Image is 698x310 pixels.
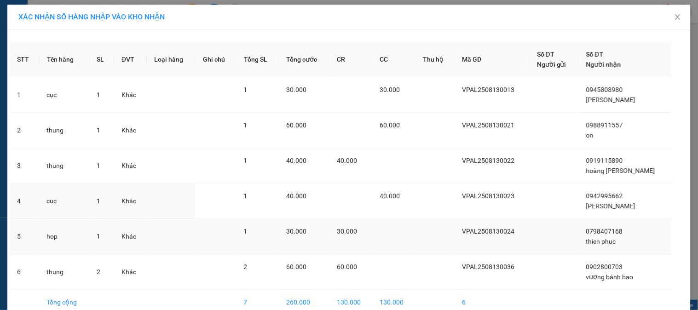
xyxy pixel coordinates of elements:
span: close [674,13,681,21]
span: 0942995662 [586,192,623,200]
span: Số ĐT [537,51,554,58]
span: 30.000 [380,86,400,93]
span: 1 [244,228,248,235]
span: vương bánh bao [586,273,634,281]
th: Tổng cước [279,42,329,77]
td: hop [40,219,90,254]
span: 1 [97,126,101,134]
td: cuc [40,184,90,219]
th: SL [90,42,114,77]
span: VPAL2508130022 [462,157,515,164]
td: thung [40,113,90,148]
th: STT [10,42,40,77]
td: thung [40,148,90,184]
span: 40.000 [286,157,306,164]
span: 1 [97,162,101,169]
td: 5 [10,219,40,254]
span: VPAL2508130021 [462,121,515,129]
span: 2 [97,268,101,276]
td: Khác [114,113,147,148]
td: Khác [114,254,147,290]
td: 3 [10,148,40,184]
span: 1 [97,233,101,240]
th: Mã GD [455,42,530,77]
span: 1 [244,157,248,164]
td: Khác [114,148,147,184]
span: 1 [244,192,248,200]
td: Khác [114,77,147,113]
span: 30.000 [286,86,306,93]
td: 4 [10,184,40,219]
span: 0945808980 [586,86,623,93]
span: on [586,132,594,139]
span: thien phuc [586,238,616,245]
span: XÁC NHẬN SỐ HÀNG NHẬP VÀO KHO NHẬN [18,12,165,21]
span: 60.000 [337,263,357,270]
span: Người nhận [586,61,621,68]
td: cục [40,77,90,113]
th: Loại hàng [147,42,196,77]
th: ĐVT [114,42,147,77]
span: Số ĐT [586,51,604,58]
th: Ghi chú [196,42,237,77]
th: CC [373,42,415,77]
span: 1 [244,121,248,129]
td: 6 [10,254,40,290]
span: 1 [97,197,101,205]
th: Tên hàng [40,42,90,77]
span: VPAL2508130013 [462,86,515,93]
span: [PERSON_NAME] [586,202,635,210]
span: 60.000 [286,263,306,270]
span: 0798407168 [586,228,623,235]
td: Khác [114,184,147,219]
span: 40.000 [286,192,306,200]
td: 1 [10,77,40,113]
span: 40.000 [380,192,400,200]
span: 60.000 [286,121,306,129]
span: 0902800703 [586,263,623,270]
span: 0919115890 [586,157,623,164]
span: 0988911557 [586,121,623,129]
th: CR [329,42,372,77]
span: VPAL2508130036 [462,263,515,270]
span: 40.000 [337,157,357,164]
span: hoàng [PERSON_NAME] [586,167,655,174]
span: [PERSON_NAME] [586,96,635,103]
span: 1 [244,86,248,93]
span: 30.000 [286,228,306,235]
td: 2 [10,113,40,148]
span: Người gửi [537,61,566,68]
span: VPAL2508130024 [462,228,515,235]
td: Khác [114,219,147,254]
span: VPAL2508130023 [462,192,515,200]
span: 2 [244,263,248,270]
th: Tổng SL [237,42,279,77]
span: 60.000 [380,121,400,129]
td: thung [40,254,90,290]
button: Close [665,5,691,30]
span: 1 [97,91,101,98]
th: Thu hộ [415,42,455,77]
span: 30.000 [337,228,357,235]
